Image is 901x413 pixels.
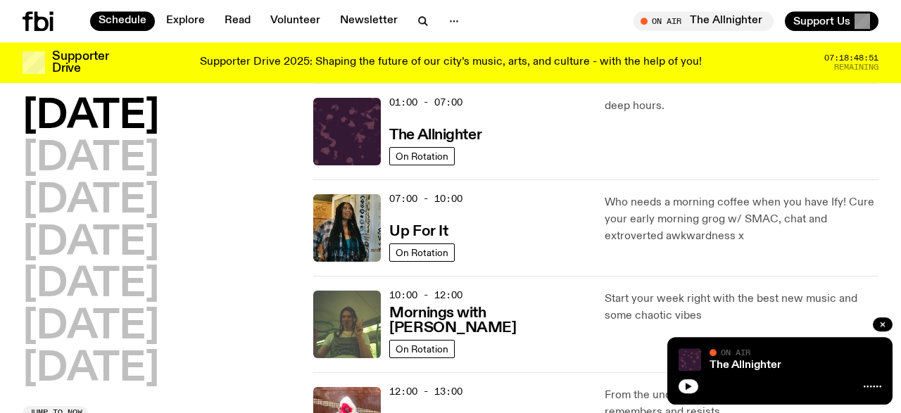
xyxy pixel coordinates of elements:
[23,307,159,347] button: [DATE]
[389,147,455,165] a: On Rotation
[216,11,259,31] a: Read
[605,98,878,115] p: deep hours.
[389,222,448,239] a: Up For It
[824,54,878,62] span: 07:18:48:51
[389,303,587,336] a: Mornings with [PERSON_NAME]
[158,11,213,31] a: Explore
[389,306,587,336] h3: Mornings with [PERSON_NAME]
[90,11,155,31] a: Schedule
[710,360,781,371] a: The Allnighter
[396,151,448,161] span: On Rotation
[389,192,462,205] span: 07:00 - 10:00
[23,265,159,305] button: [DATE]
[52,51,108,75] h3: Supporter Drive
[23,350,159,389] button: [DATE]
[389,340,455,358] a: On Rotation
[389,125,481,143] a: The Allnighter
[389,243,455,262] a: On Rotation
[793,15,850,27] span: Support Us
[332,11,406,31] a: Newsletter
[396,343,448,354] span: On Rotation
[23,224,159,263] button: [DATE]
[634,11,774,31] button: On AirThe Allnighter
[396,247,448,258] span: On Rotation
[389,96,462,109] span: 01:00 - 07:00
[785,11,878,31] button: Support Us
[605,291,878,324] p: Start your week right with the best new music and some chaotic vibes
[262,11,329,31] a: Volunteer
[23,182,159,221] button: [DATE]
[389,385,462,398] span: 12:00 - 13:00
[389,288,462,302] span: 10:00 - 12:00
[200,56,702,69] p: Supporter Drive 2025: Shaping the future of our city’s music, arts, and culture - with the help o...
[313,194,381,262] img: Ify - a Brown Skin girl with black braided twists, looking up to the side with her tongue stickin...
[834,63,878,71] span: Remaining
[389,224,448,239] h3: Up For It
[605,194,878,245] p: Who needs a morning coffee when you have Ify! Cure your early morning grog w/ SMAC, chat and extr...
[721,348,750,357] span: On Air
[313,291,381,358] img: Jim Kretschmer in a really cute outfit with cute braids, standing on a train holding up a peace s...
[389,128,481,143] h3: The Allnighter
[23,97,159,136] button: [DATE]
[23,139,159,179] button: [DATE]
